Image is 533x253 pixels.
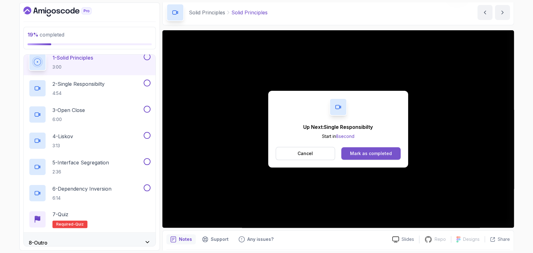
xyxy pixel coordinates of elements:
button: Share [485,236,510,242]
p: Solid Principles [231,9,268,16]
p: 3:00 [52,64,93,70]
button: 7-QuizRequired-quiz [29,211,151,228]
span: 19 % [27,32,38,38]
p: 2:36 [52,169,109,175]
p: 2 - Single Responsibilty [52,80,105,88]
p: Designs [463,236,480,242]
button: next content [495,5,510,20]
span: 8 second [336,134,354,139]
div: Mark as completed [350,150,392,157]
p: Support [211,236,229,242]
p: 4:54 [52,90,105,96]
iframe: 2 - SOLID Principles [162,30,514,228]
p: Solid Principles [189,9,225,16]
p: 5 - Interface Segregation [52,159,109,166]
button: Support button [198,234,232,244]
button: 1-Solid Principles3:00 [29,53,151,71]
button: 6-Dependency Inversion6:14 [29,184,151,202]
a: Slides [387,236,419,243]
button: previous content [477,5,492,20]
p: 4 - Liskov [52,133,73,140]
p: 1 - Solid Principles [52,54,93,61]
p: Any issues? [247,236,274,242]
button: notes button [166,234,196,244]
p: Start in [303,133,373,139]
h3: 8 - Outro [29,239,47,246]
button: 5-Interface Segregation2:36 [29,158,151,176]
button: 8-Outro [24,233,155,253]
button: 3-Open Close6:00 [29,106,151,123]
button: 2-Single Responsibilty4:54 [29,80,151,97]
a: Dashboard [23,7,106,17]
button: 4-Liskov3:13 [29,132,151,149]
p: Cancel [298,150,313,157]
p: 6 - Dependency Inversion [52,185,111,192]
span: completed [27,32,64,38]
span: quiz [75,222,84,227]
span: Required- [56,222,75,227]
button: Mark as completed [341,147,400,160]
p: 3 - Open Close [52,106,85,114]
button: Feedback button [235,234,277,244]
p: Up Next: Single Responsibilty [303,123,373,131]
p: Slides [402,236,414,242]
p: 7 - Quiz [52,211,68,218]
p: 3:13 [52,143,73,149]
p: 6:00 [52,116,85,123]
p: Share [498,236,510,242]
p: 6:14 [52,195,111,201]
p: Notes [179,236,192,242]
p: Repo [435,236,446,242]
button: Cancel [276,147,335,160]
